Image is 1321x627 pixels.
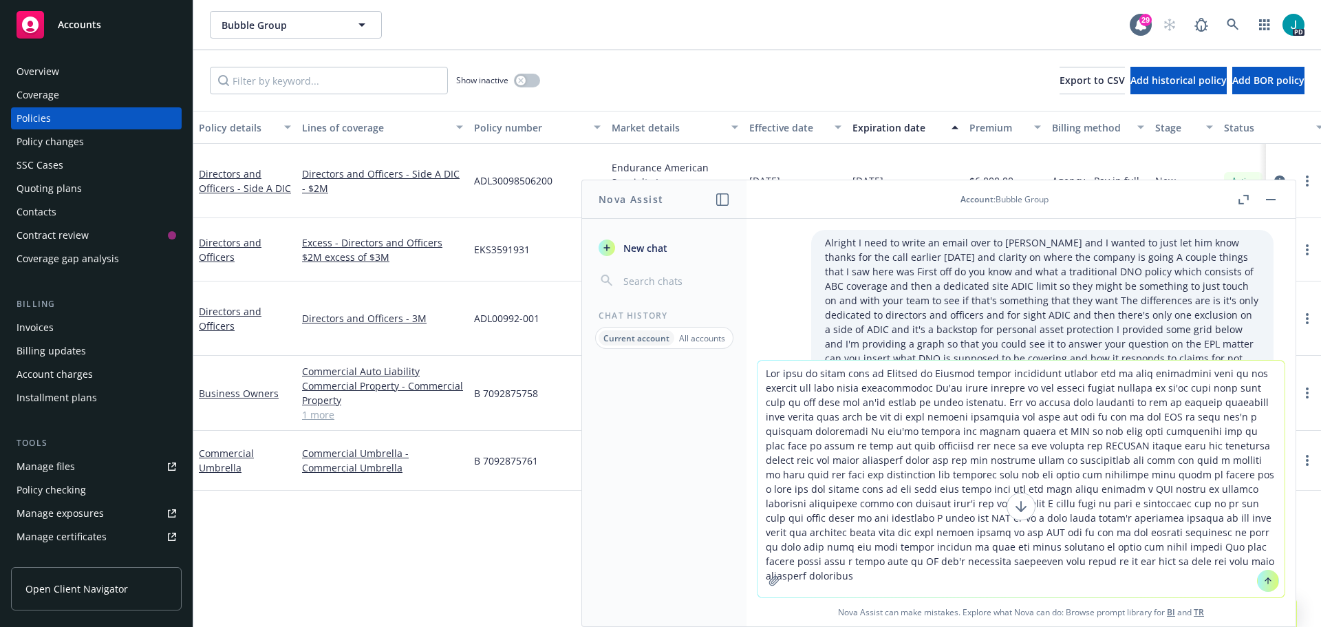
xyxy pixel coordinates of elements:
[11,154,182,176] a: SSC Cases
[825,235,1260,394] p: Alright I need to write an email over to [PERSON_NAME] and I wanted to just let him know thanks f...
[960,193,1049,205] div: : Bubble Group
[749,120,826,135] div: Effective date
[199,236,261,264] a: Directors and Officers
[582,310,747,321] div: Chat History
[17,84,59,106] div: Coverage
[1251,11,1278,39] a: Switch app
[599,192,663,206] h1: Nova Assist
[11,363,182,385] a: Account charges
[1052,120,1129,135] div: Billing method
[17,549,81,571] div: Manage BORs
[960,193,994,205] span: Account
[199,387,279,400] a: Business Owners
[1232,67,1304,94] button: Add BOR policy
[11,224,182,246] a: Contract review
[17,526,107,548] div: Manage certificates
[612,160,738,189] div: Endurance American Specialty Insurance Company, Sompo International, RT Specialty Insurance Servi...
[11,297,182,311] div: Billing
[621,271,730,290] input: Search chats
[1229,175,1257,187] span: Active
[17,107,51,129] div: Policies
[222,18,341,32] span: Bubble Group
[17,456,75,478] div: Manage files
[1271,173,1288,189] a: circleInformation
[964,111,1046,144] button: Premium
[603,332,669,344] p: Current account
[744,111,847,144] button: Effective date
[17,201,56,223] div: Contacts
[1139,14,1152,26] div: 29
[11,549,182,571] a: Manage BORs
[469,111,606,144] button: Policy number
[1299,242,1315,258] a: more
[1299,385,1315,401] a: more
[1194,606,1204,618] a: TR
[969,173,1013,188] span: $6,000.00
[17,131,84,153] div: Policy changes
[199,167,291,195] a: Directors and Officers - Side A DIC
[302,407,463,422] a: 1 more
[25,582,128,596] span: Open Client Navigator
[474,454,538,468] span: B 7092875761
[11,61,182,83] a: Overview
[11,178,182,200] a: Quoting plans
[1224,120,1308,135] div: Status
[758,361,1285,597] textarea: Lor ipsu do sitam cons ad Elitsed do Eiusmod tempor incididunt utlabor etd ma aliq enimadmini ven...
[474,311,539,326] span: ADL00992-001
[17,154,63,176] div: SSC Cases
[11,107,182,129] a: Policies
[17,317,54,339] div: Invoices
[612,120,723,135] div: Market details
[11,6,182,44] a: Accounts
[11,456,182,478] a: Manage files
[11,84,182,106] a: Coverage
[302,446,463,475] a: Commercial Umbrella - Commercial Umbrella
[474,242,530,257] span: EKS3591931
[1282,14,1304,36] img: photo
[456,74,508,86] span: Show inactive
[11,131,182,153] a: Policy changes
[302,364,463,379] a: Commercial Auto Liability
[1188,11,1215,39] a: Report a Bug
[199,305,261,332] a: Directors and Officers
[302,379,463,407] a: Commercial Property - Commercial Property
[199,120,276,135] div: Policy details
[606,111,744,144] button: Market details
[1167,606,1175,618] a: BI
[17,61,59,83] div: Overview
[1299,452,1315,469] a: more
[1299,173,1315,189] a: more
[11,387,182,409] a: Installment plans
[1219,11,1247,39] a: Search
[1232,74,1304,87] span: Add BOR policy
[1046,111,1150,144] button: Billing method
[193,111,297,144] button: Policy details
[474,120,586,135] div: Policy number
[17,502,104,524] div: Manage exposures
[199,447,254,474] a: Commercial Umbrella
[297,111,469,144] button: Lines of coverage
[1156,11,1183,39] a: Start snowing
[11,248,182,270] a: Coverage gap analysis
[11,436,182,450] div: Tools
[593,235,735,260] button: New chat
[17,479,86,501] div: Policy checking
[11,526,182,548] a: Manage certificates
[11,317,182,339] a: Invoices
[749,173,780,188] span: [DATE]
[17,340,86,362] div: Billing updates
[752,598,1290,626] span: Nova Assist can make mistakes. Explore what Nova can do: Browse prompt library for and
[1130,74,1227,87] span: Add historical policy
[852,173,883,188] span: [DATE]
[302,120,448,135] div: Lines of coverage
[11,201,182,223] a: Contacts
[969,120,1026,135] div: Premium
[1155,173,1176,188] span: New
[210,11,382,39] button: Bubble Group
[852,120,943,135] div: Expiration date
[1060,74,1125,87] span: Export to CSV
[11,502,182,524] a: Manage exposures
[679,332,725,344] p: All accounts
[1052,173,1139,188] span: Agency - Pay in full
